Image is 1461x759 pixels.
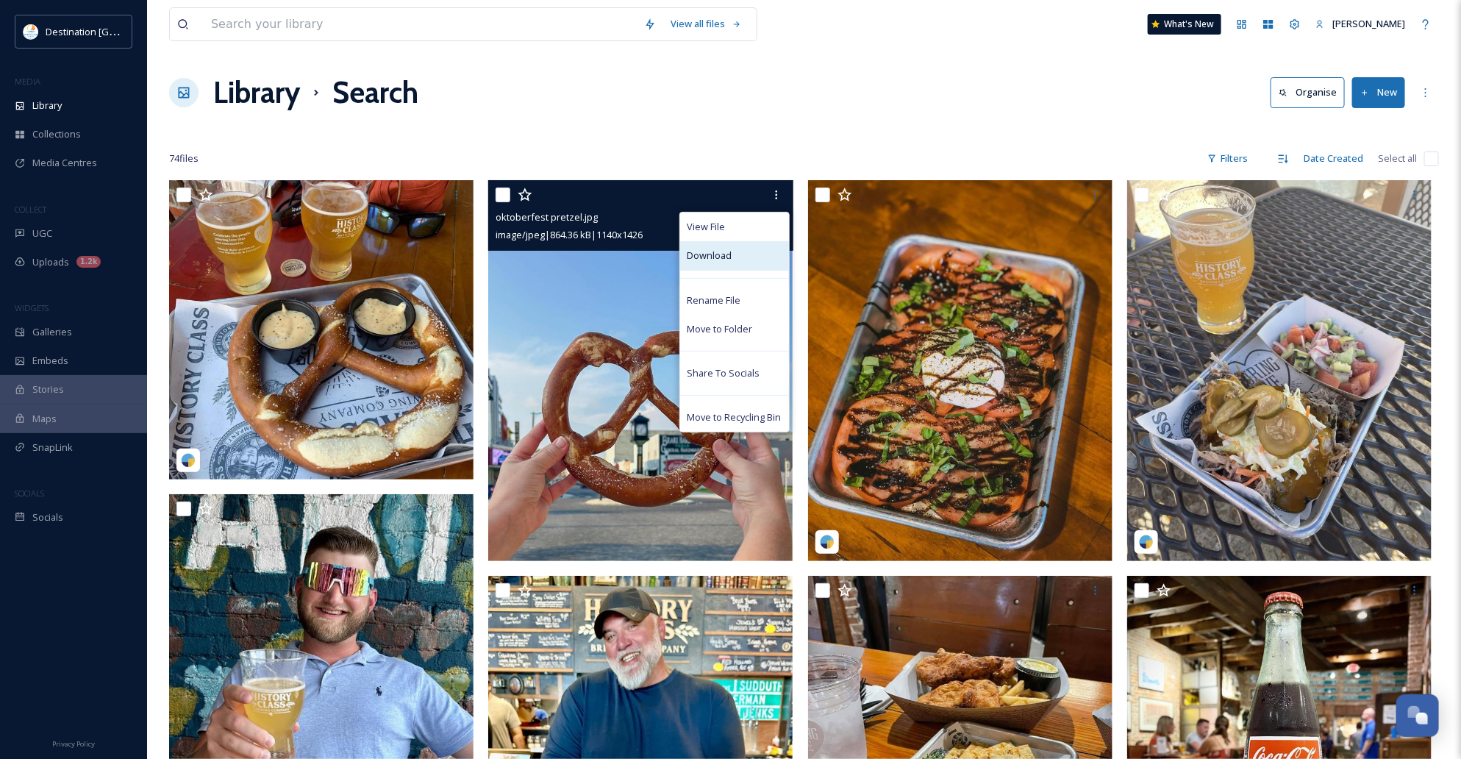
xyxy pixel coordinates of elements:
span: View File [687,220,726,234]
div: Date Created [1296,144,1371,173]
a: Organise [1271,77,1352,107]
span: Share To Socials [687,366,760,380]
img: download.png [24,24,38,39]
span: Embeds [32,354,68,368]
span: Select all [1378,152,1417,165]
img: historyclassdowntown_09182024.jpg [1127,180,1432,561]
span: SnapLink [32,441,73,455]
span: Socials [32,510,63,524]
img: historyclassdowntown_09182024.jpg [808,180,1112,561]
span: oktoberfest pretzel.jpg [496,210,598,224]
span: Rename File [687,293,741,307]
span: Move to Recycling Bin [687,410,782,424]
span: Uploads [32,255,69,269]
span: Download [687,249,732,263]
span: Galleries [32,325,72,339]
span: image/jpeg | 864.36 kB | 1140 x 1426 [496,228,643,241]
button: Organise [1271,77,1345,107]
a: [PERSON_NAME] [1308,10,1412,38]
span: Media Centres [32,156,97,170]
a: View all files [663,10,749,38]
button: Open Chat [1396,694,1439,737]
img: snapsea-logo.png [181,453,196,468]
img: snapsea-logo.png [820,535,835,549]
span: SOCIALS [15,488,44,499]
span: Maps [32,412,57,426]
span: COLLECT [15,204,46,215]
input: Search your library [204,8,637,40]
span: Library [32,99,62,113]
span: [PERSON_NAME] [1332,17,1405,30]
span: WIDGETS [15,302,49,313]
span: Collections [32,127,81,141]
div: Filters [1200,144,1255,173]
img: historyclassdowntown-17897184303260323.jpeg [169,180,474,480]
span: UGC [32,227,52,240]
span: Destination [GEOGRAPHIC_DATA] [46,24,192,38]
span: Move to Folder [687,322,753,336]
a: What's New [1148,14,1221,35]
a: Privacy Policy [52,734,95,752]
span: MEDIA [15,76,40,87]
a: Library [213,71,300,115]
h1: Search [332,71,418,115]
span: Stories [32,382,64,396]
div: 1.2k [76,256,101,268]
img: oktoberfest pretzel.jpg [488,180,793,561]
button: New [1352,77,1405,107]
img: snapsea-logo.png [1139,535,1154,549]
span: 74 file s [169,152,199,165]
span: Privacy Policy [52,739,95,749]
